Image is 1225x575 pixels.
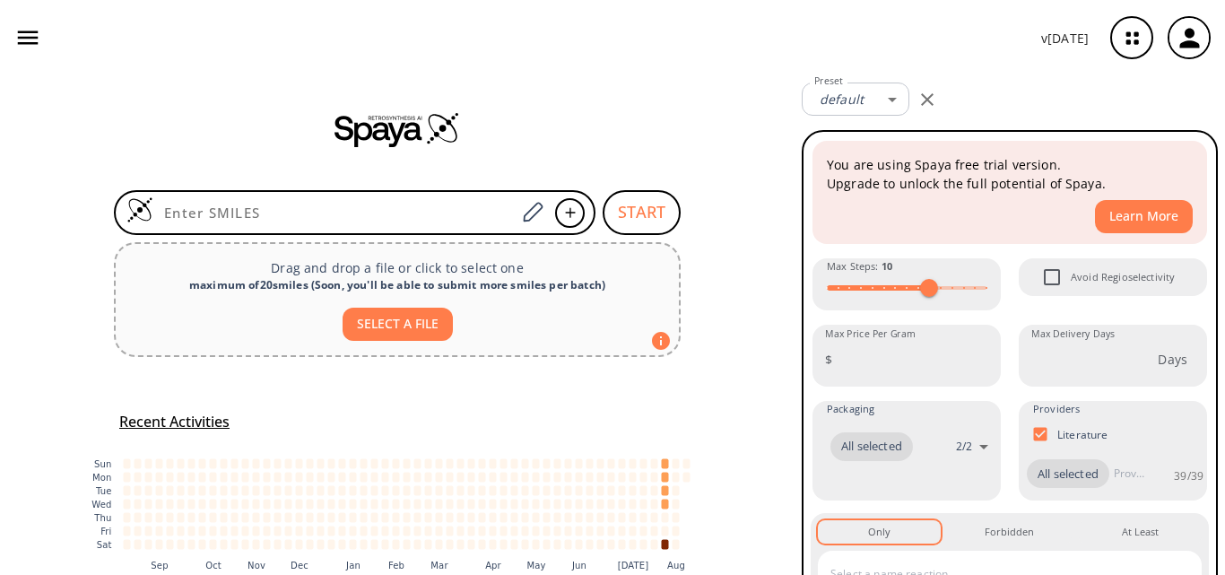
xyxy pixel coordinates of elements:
text: Sun [94,459,111,469]
p: v [DATE] [1041,29,1089,48]
label: Max Price Per Gram [825,327,916,341]
span: All selected [1027,466,1109,484]
button: Learn More [1095,200,1193,233]
div: At Least [1122,524,1159,540]
img: Logo Spaya [126,196,153,223]
text: Dec [291,560,308,570]
text: Wed [91,500,111,510]
em: default [820,91,864,108]
p: Drag and drop a file or click to select one [130,258,665,277]
text: Sep [151,560,168,570]
div: Forbidden [985,524,1034,540]
text: Aug [667,560,685,570]
text: Oct [205,560,222,570]
text: [DATE] [618,560,649,570]
p: $ [825,350,832,369]
text: Mar [430,560,448,570]
text: Jun [571,560,586,570]
p: You are using Spaya free trial version. Upgrade to unlock the full potential of Spaya. [827,155,1193,193]
text: Jan [345,560,361,570]
text: Feb [388,560,404,570]
span: Max Steps : [827,258,892,274]
input: Provider name [1109,459,1149,488]
p: Days [1158,350,1187,369]
text: May [526,560,545,570]
h5: Recent Activities [119,413,230,431]
span: All selected [830,438,913,456]
label: Preset [814,74,843,88]
button: Only [818,520,941,544]
p: Literature [1057,427,1108,442]
button: Recent Activities [112,407,237,437]
text: Thu [93,513,111,523]
span: Avoid Regioselectivity [1033,258,1071,296]
text: Apr [485,560,501,570]
g: y-axis tick label [91,459,111,550]
button: SELECT A FILE [343,308,453,341]
text: Fri [100,527,111,536]
span: Providers [1033,401,1080,417]
button: START [603,190,681,235]
g: x-axis tick label [151,560,685,570]
g: cell [124,458,691,549]
text: Tue [95,486,112,496]
text: Mon [92,473,112,483]
p: 2 / 2 [956,439,972,454]
strong: 10 [882,259,892,273]
img: Spaya logo [334,111,460,147]
span: Avoid Regioselectivity [1071,269,1175,285]
div: maximum of 20 smiles ( Soon, you'll be able to submit more smiles per batch ) [130,277,665,293]
text: Sat [97,540,112,550]
button: Forbidden [948,520,1071,544]
div: Only [868,524,891,540]
label: Max Delivery Days [1031,327,1115,341]
text: Nov [248,560,265,570]
p: 39 / 39 [1174,468,1203,484]
span: Packaging [827,401,874,417]
input: Enter SMILES [153,204,516,222]
button: At Least [1079,520,1202,544]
